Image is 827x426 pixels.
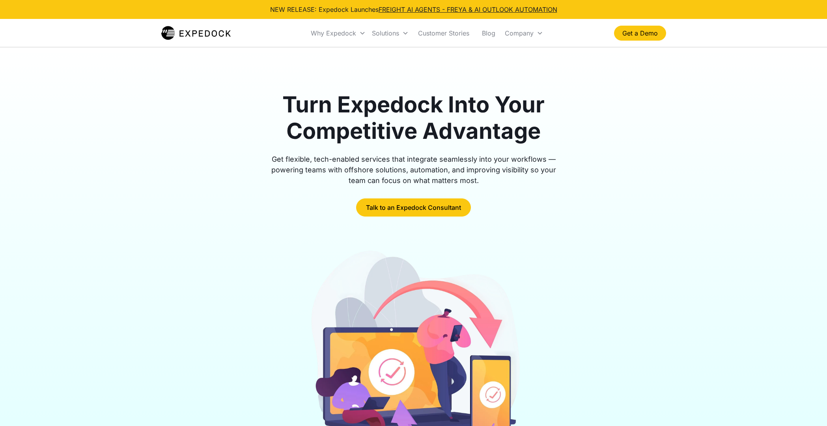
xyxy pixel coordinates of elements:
a: Customer Stories [412,20,476,47]
div: Company [502,20,546,47]
img: Expedock Logo [161,25,231,41]
a: home [161,25,231,41]
div: NEW RELEASE: Expedock Launches [270,5,557,14]
h1: Turn Expedock Into Your Competitive Advantage [262,92,565,144]
div: Company [505,29,534,37]
div: Get flexible, tech-enabled services that integrate seamlessly into your workflows — powering team... [262,154,565,186]
a: Get a Demo [614,26,666,41]
a: Blog [476,20,502,47]
div: Solutions [372,29,399,37]
a: Talk to an Expedock Consultant [356,198,471,217]
div: Solutions [369,20,412,47]
div: Why Expedock [308,20,369,47]
a: FREIGHT AI AGENTS - FREYA & AI OUTLOOK AUTOMATION [379,6,557,13]
div: Why Expedock [311,29,356,37]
